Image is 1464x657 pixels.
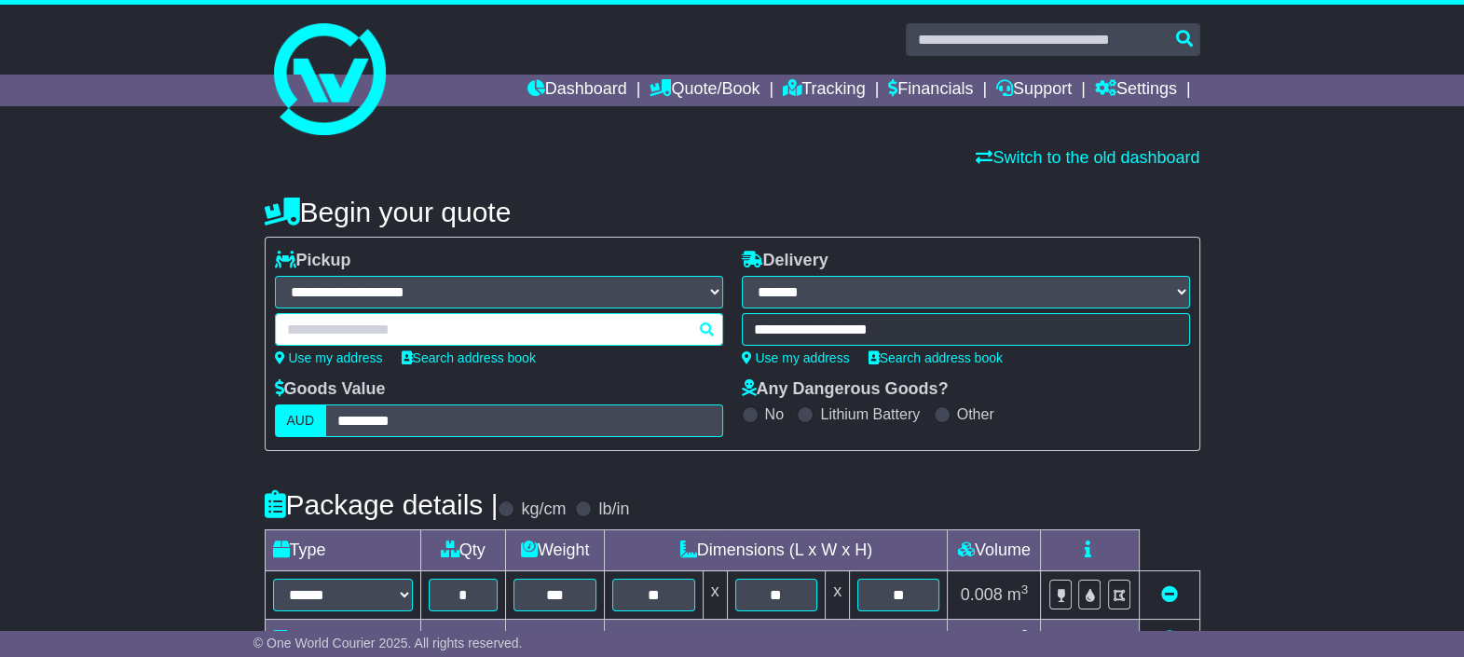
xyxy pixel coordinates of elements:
label: kg/cm [521,500,566,520]
a: Search address book [402,350,536,365]
a: Quote/Book [650,75,759,106]
td: Dimensions (L x W x H) [605,530,948,571]
label: lb/in [598,500,629,520]
td: Weight [506,530,605,571]
a: Dashboard [527,75,627,106]
a: Use my address [275,350,383,365]
label: Lithium Battery [820,405,920,423]
a: Tracking [783,75,865,106]
label: Delivery [742,251,828,271]
td: Volume [948,530,1041,571]
label: Pickup [275,251,351,271]
a: Switch to the old dashboard [976,148,1199,167]
a: Use my address [742,350,850,365]
a: Remove this item [1161,585,1178,604]
sup: 3 [1021,582,1029,596]
span: 0.008 [961,585,1003,604]
label: Goods Value [275,379,386,400]
h4: Package details | [265,489,499,520]
td: Qty [420,530,506,571]
td: Type [265,530,420,571]
label: Any Dangerous Goods? [742,379,949,400]
a: Settings [1095,75,1177,106]
span: m [1007,585,1029,604]
h4: Begin your quote [265,197,1200,227]
a: Financials [888,75,973,106]
sup: 3 [1021,627,1029,641]
a: Support [996,75,1072,106]
span: © One World Courier 2025. All rights reserved. [253,636,523,650]
label: No [765,405,784,423]
a: Search address book [869,350,1003,365]
td: x [826,571,850,620]
label: AUD [275,404,327,437]
td: x [703,571,727,620]
label: Other [957,405,994,423]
